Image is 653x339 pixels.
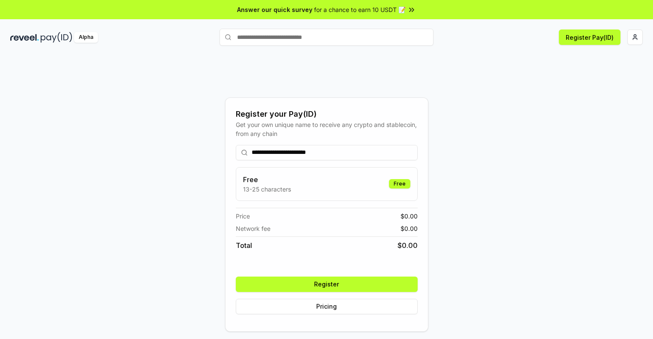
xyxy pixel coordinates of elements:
[314,5,406,14] span: for a chance to earn 10 USDT 📝
[41,32,72,43] img: pay_id
[236,277,418,292] button: Register
[236,212,250,221] span: Price
[74,32,98,43] div: Alpha
[243,174,291,185] h3: Free
[236,108,418,120] div: Register your Pay(ID)
[401,224,418,233] span: $ 0.00
[237,5,312,14] span: Answer our quick survey
[236,240,252,251] span: Total
[398,240,418,251] span: $ 0.00
[10,32,39,43] img: reveel_dark
[401,212,418,221] span: $ 0.00
[243,185,291,194] p: 13-25 characters
[236,299,418,314] button: Pricing
[236,224,270,233] span: Network fee
[236,120,418,138] div: Get your own unique name to receive any crypto and stablecoin, from any chain
[389,179,410,189] div: Free
[559,29,620,45] button: Register Pay(ID)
